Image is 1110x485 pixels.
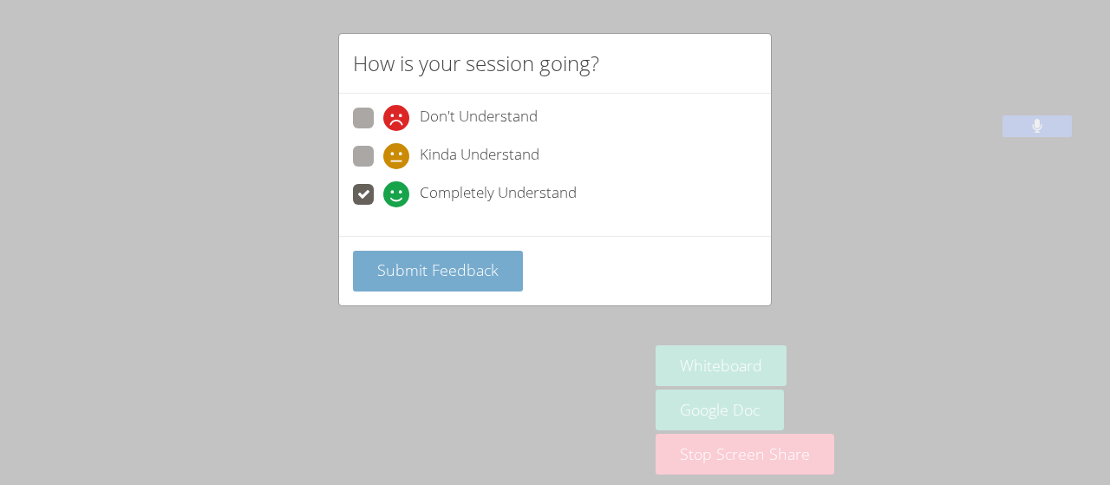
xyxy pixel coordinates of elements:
[353,251,523,292] button: Submit Feedback
[353,48,599,79] h2: How is your session going?
[420,105,538,131] span: Don't Understand
[420,143,539,169] span: Kinda Understand
[377,259,499,280] span: Submit Feedback
[420,181,577,207] span: Completely Understand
